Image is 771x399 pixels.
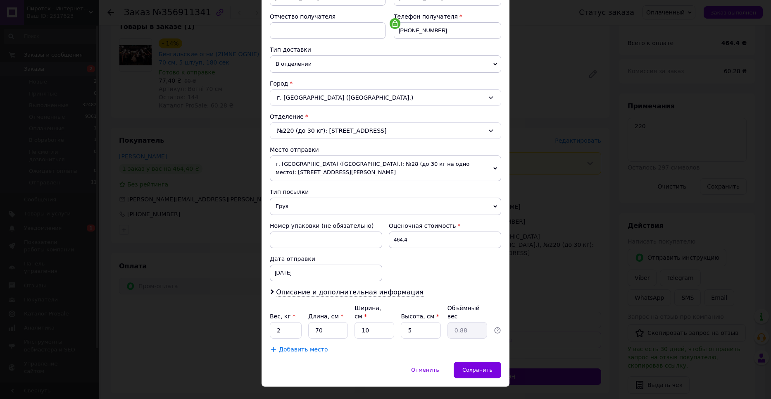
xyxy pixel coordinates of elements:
div: Оценочная стоимость [389,222,501,230]
div: Номер упаковки (не обязательно) [270,222,382,230]
label: Ширина, см [355,305,381,320]
input: +380 [394,22,501,39]
span: Отчество получателя [270,13,336,20]
span: Тип посылки [270,189,309,195]
span: Груз [270,198,501,215]
span: Телефон получателя [394,13,458,20]
div: Город [270,79,501,88]
span: г. [GEOGRAPHIC_DATA] ([GEOGRAPHIC_DATA].): №28 (до 30 кг на одно место): [STREET_ADDRESS][PERSON_... [270,155,501,181]
label: Длина, см [308,313,343,320]
div: г. [GEOGRAPHIC_DATA] ([GEOGRAPHIC_DATA].) [270,89,501,106]
span: Описание и дополнительная информация [276,288,424,296]
div: Отделение [270,112,501,121]
span: Отменить [411,367,439,373]
span: В отделении [270,55,501,73]
span: Тип доставки [270,46,311,53]
label: Высота, см [401,313,439,320]
div: Объёмный вес [447,304,487,320]
div: Дата отправки [270,255,382,263]
span: Добавить место [279,346,328,353]
span: Место отправки [270,146,319,153]
label: Вес, кг [270,313,295,320]
span: Сохранить [462,367,493,373]
div: №220 (до 30 кг): [STREET_ADDRESS] [270,122,501,139]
